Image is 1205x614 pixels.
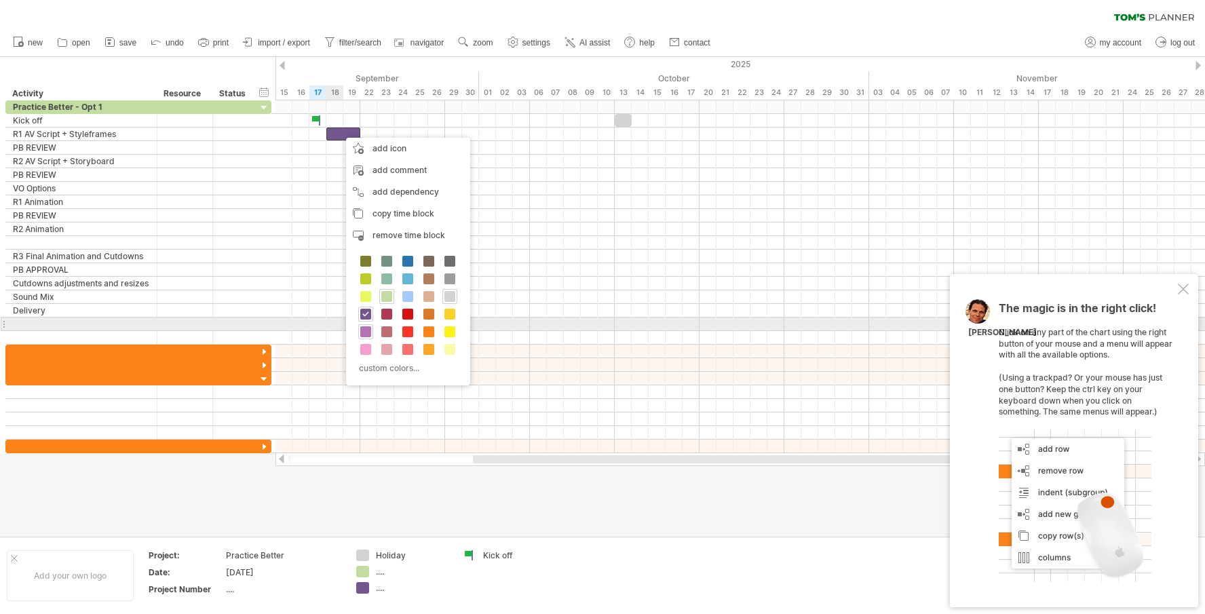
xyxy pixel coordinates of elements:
a: print [195,34,233,52]
span: print [213,38,229,47]
a: help [621,34,659,52]
span: import / export [258,38,310,47]
span: log out [1170,38,1195,47]
div: Holiday [376,550,450,561]
span: (Using a trackpad? Or your mouse has just one button? Keep the ctrl key on your keyboard down whe... [999,372,1162,417]
div: Monday, 24 November 2025 [1124,85,1141,100]
div: Thursday, 9 October 2025 [581,85,598,100]
div: PB REVIEW [13,141,150,154]
div: Kick off [483,550,557,561]
div: .... [226,583,340,595]
div: Resource [164,87,205,100]
div: Friday, 17 October 2025 [683,85,700,100]
div: Practice Better - Opt 1 [13,100,150,113]
div: Wednesday, 22 October 2025 [733,85,750,100]
span: AI assist [579,38,610,47]
div: Monday, 15 September 2025 [275,85,292,100]
a: save [101,34,140,52]
div: Monday, 10 November 2025 [954,85,971,100]
div: Friday, 26 September 2025 [428,85,445,100]
a: filter/search [321,34,385,52]
div: Thursday, 2 October 2025 [496,85,513,100]
div: PB REVIEW [13,209,150,222]
div: Wednesday, 1 October 2025 [479,85,496,100]
a: new [9,34,47,52]
span: my account [1100,38,1141,47]
div: Friday, 10 October 2025 [598,85,615,100]
a: navigator [392,34,448,52]
div: Friday, 14 November 2025 [1022,85,1039,100]
div: Monday, 22 September 2025 [360,85,377,100]
div: Friday, 24 October 2025 [767,85,784,100]
div: R1 Animation [13,195,150,208]
div: Tuesday, 28 October 2025 [801,85,818,100]
div: Delivery [13,304,150,317]
div: Monday, 17 November 2025 [1039,85,1056,100]
div: Tuesday, 11 November 2025 [971,85,988,100]
div: Status [219,87,249,100]
div: PB REVIEW [13,168,150,181]
a: log out [1152,34,1199,52]
div: [DATE] [226,567,340,578]
div: R3 Final Animation and Cutdowns [13,250,150,263]
span: copy time block [372,208,434,218]
div: Tuesday, 16 September 2025 [292,85,309,100]
div: add icon [346,138,470,159]
div: Tuesday, 7 October 2025 [547,85,564,100]
a: open [54,34,94,52]
a: import / export [240,34,314,52]
div: Sound Mix [13,290,150,303]
a: my account [1082,34,1145,52]
div: Activity [12,87,149,100]
div: Thursday, 16 October 2025 [666,85,683,100]
div: Tuesday, 14 October 2025 [632,85,649,100]
div: Thursday, 6 November 2025 [920,85,937,100]
div: Wednesday, 12 November 2025 [988,85,1005,100]
div: Wednesday, 19 November 2025 [1073,85,1090,100]
div: Wednesday, 15 October 2025 [649,85,666,100]
div: Thursday, 23 October 2025 [750,85,767,100]
div: Tuesday, 4 November 2025 [886,85,903,100]
div: October 2025 [479,71,869,85]
span: filter/search [339,38,381,47]
div: R2 Animation [13,223,150,235]
div: Wednesday, 17 September 2025 [309,85,326,100]
div: Thursday, 18 September 2025 [326,85,343,100]
div: Wednesday, 26 November 2025 [1158,85,1174,100]
div: Tuesday, 23 September 2025 [377,85,394,100]
div: Add your own logo [7,550,134,601]
div: Monday, 29 September 2025 [445,85,462,100]
div: PB APPROVAL [13,263,150,276]
div: Practice Better [226,550,340,561]
div: [PERSON_NAME] [968,327,1037,339]
span: settings [522,38,550,47]
a: settings [504,34,554,52]
div: Thursday, 20 November 2025 [1090,85,1107,100]
div: Friday, 21 November 2025 [1107,85,1124,100]
div: Project Number [149,583,223,595]
div: Wednesday, 29 October 2025 [818,85,835,100]
span: remove time block [372,230,445,240]
div: R1 AV Script + Styleframes [13,128,150,140]
div: Cutdowns adjustments and resizes [13,277,150,290]
div: Tuesday, 21 October 2025 [716,85,733,100]
div: Click on any part of the chart using the right button of your mouse and a menu will appear with a... [999,303,1175,582]
div: September 2025 [106,71,479,85]
div: Tuesday, 18 November 2025 [1056,85,1073,100]
div: Wednesday, 24 September 2025 [394,85,411,100]
div: Friday, 19 September 2025 [343,85,360,100]
div: Thursday, 30 October 2025 [835,85,852,100]
span: zoom [473,38,493,47]
div: Friday, 3 October 2025 [513,85,530,100]
div: Date: [149,567,223,578]
div: Monday, 3 November 2025 [869,85,886,100]
div: Wednesday, 8 October 2025 [564,85,581,100]
div: Monday, 20 October 2025 [700,85,716,100]
div: Monday, 13 October 2025 [615,85,632,100]
span: contact [684,38,710,47]
div: custom colors... [353,359,459,377]
div: Thursday, 25 September 2025 [411,85,428,100]
span: help [639,38,655,47]
a: zoom [455,34,497,52]
div: Monday, 6 October 2025 [530,85,547,100]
